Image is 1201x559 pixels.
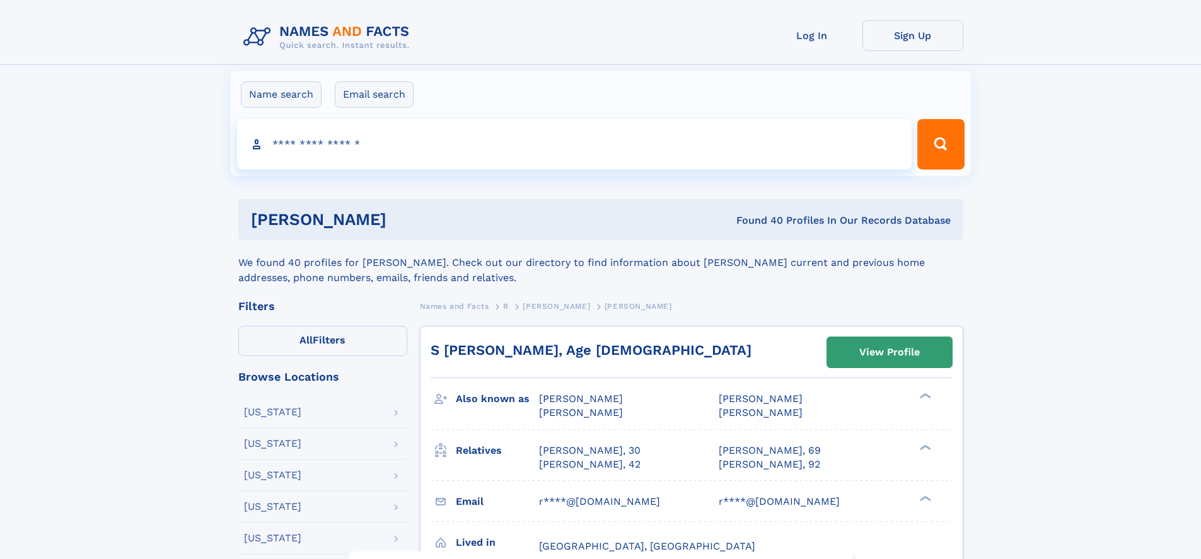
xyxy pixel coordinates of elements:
[238,371,407,383] div: Browse Locations
[827,337,952,367] a: View Profile
[503,302,509,311] span: R
[251,212,562,228] h1: [PERSON_NAME]
[719,406,803,418] span: [PERSON_NAME]
[539,406,623,418] span: [PERSON_NAME]
[244,502,301,512] div: [US_STATE]
[456,532,539,553] h3: Lived in
[237,119,912,170] input: search input
[299,334,313,346] span: All
[523,298,590,314] a: [PERSON_NAME]
[539,393,623,405] span: [PERSON_NAME]
[539,540,755,552] span: [GEOGRAPHIC_DATA], [GEOGRAPHIC_DATA]
[335,81,414,108] label: Email search
[244,533,301,543] div: [US_STATE]
[420,298,489,314] a: Names and Facts
[719,393,803,405] span: [PERSON_NAME]
[456,388,539,410] h3: Also known as
[917,119,964,170] button: Search Button
[523,302,590,311] span: [PERSON_NAME]
[862,20,963,51] a: Sign Up
[917,443,932,451] div: ❯
[244,439,301,449] div: [US_STATE]
[859,338,920,367] div: View Profile
[503,298,509,314] a: R
[244,407,301,417] div: [US_STATE]
[719,458,820,471] a: [PERSON_NAME], 92
[456,491,539,512] h3: Email
[539,458,641,471] a: [PERSON_NAME], 42
[238,326,407,356] label: Filters
[917,392,932,400] div: ❯
[238,301,407,312] div: Filters
[917,494,932,502] div: ❯
[719,444,821,458] a: [PERSON_NAME], 69
[241,81,322,108] label: Name search
[762,20,862,51] a: Log In
[238,240,963,285] div: We found 40 profiles for [PERSON_NAME]. Check out our directory to find information about [PERSON...
[456,440,539,461] h3: Relatives
[561,214,951,228] div: Found 40 Profiles In Our Records Database
[539,444,641,458] a: [PERSON_NAME], 30
[238,20,420,54] img: Logo Names and Facts
[431,342,751,358] a: S [PERSON_NAME], Age [DEMOGRAPHIC_DATA]
[244,470,301,480] div: [US_STATE]
[605,302,672,311] span: [PERSON_NAME]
